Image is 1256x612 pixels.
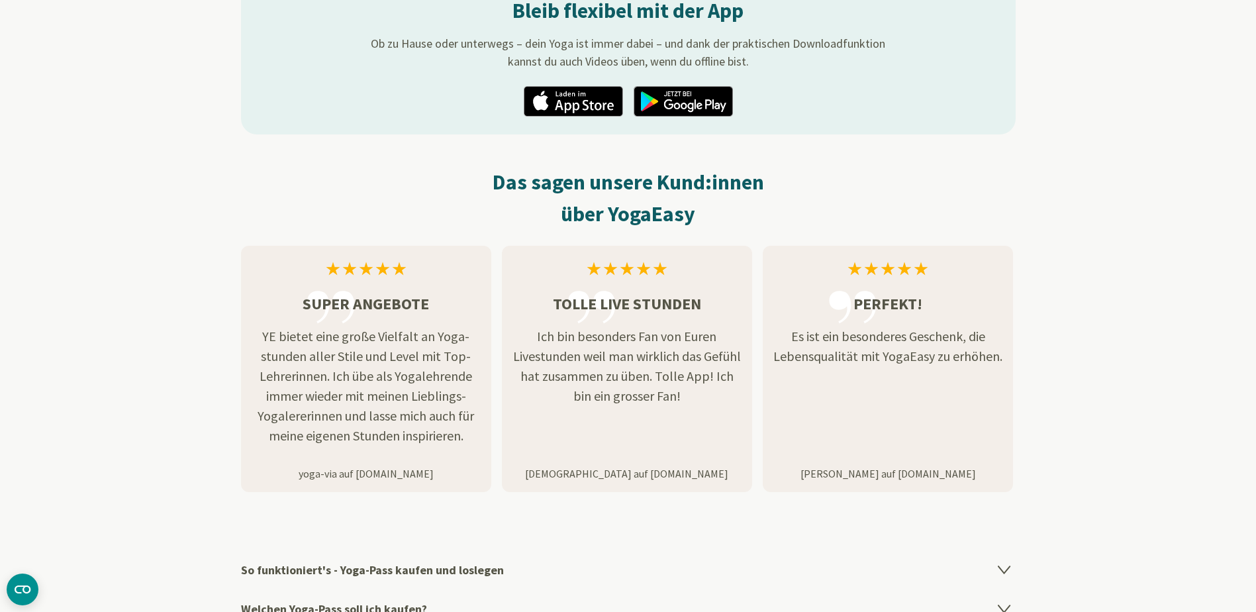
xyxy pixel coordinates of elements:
[502,466,752,482] p: [DEMOGRAPHIC_DATA] auf [DOMAIN_NAME]
[763,327,1013,366] p: Es ist ein besonderes Geschenk, die Lebensqualität mit YogaEasy zu erhöhen.
[241,292,491,316] h3: Super Angebote
[634,86,733,117] img: app_googleplay_de.png
[241,327,491,446] p: YE bietet eine große Vielfalt an Yoga-stunden aller Stile und Level mit Top-Lehrerinnen. Ich übe ...
[763,292,1013,316] h3: Perfekt!
[524,86,623,117] img: app_appstore_de.png
[763,466,1013,482] p: [PERSON_NAME] auf [DOMAIN_NAME]
[7,574,38,605] button: CMP-Widget öffnen
[241,466,491,482] p: yoga-via auf [DOMAIN_NAME]
[241,550,1016,589] h4: So funktioniert's - Yoga-Pass kaufen und loslegen
[502,292,752,316] h3: Tolle Live Stunden
[241,166,1016,230] h2: Das sagen unsere Kund:innen über YogaEasy
[357,34,899,70] span: Ob zu Hause oder unterwegs – dein Yoga ist immer dabei – und dank der praktischen Downloadfunktio...
[502,327,752,406] p: Ich bin besonders Fan von Euren Livestunden weil man wirklich das Gefühl hat zusammen zu üben. To...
